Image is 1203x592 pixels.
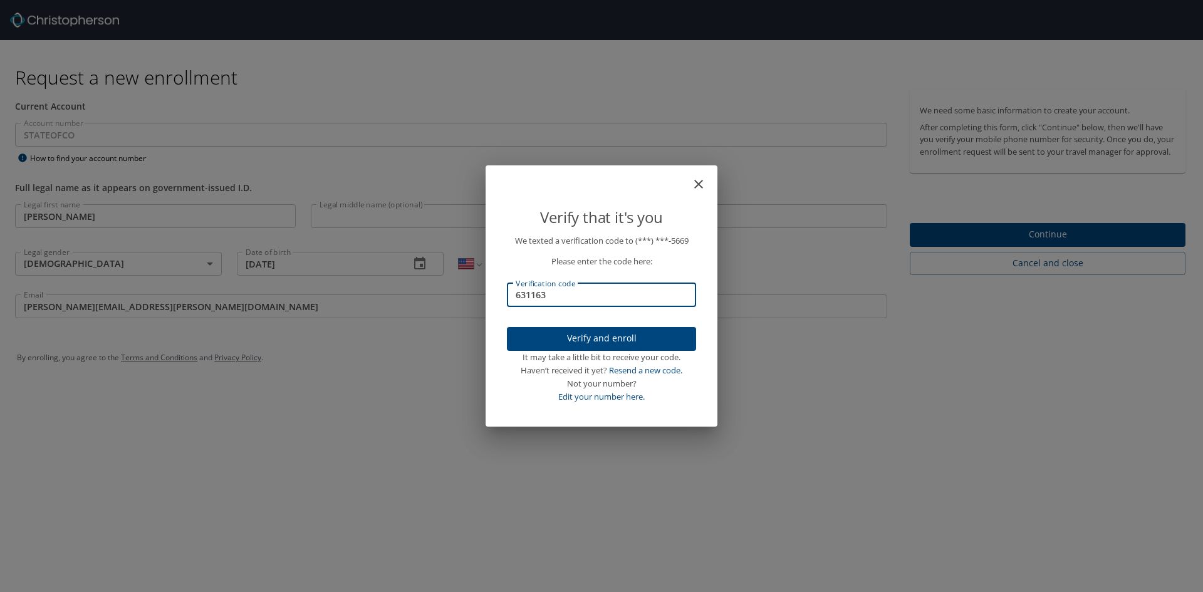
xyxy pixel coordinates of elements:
p: Verify that it's you [507,205,696,229]
p: We texted a verification code to (***) ***- 5669 [507,234,696,247]
span: Verify and enroll [517,331,686,346]
p: Please enter the code here: [507,255,696,268]
div: Not your number? [507,377,696,390]
div: Haven’t received it yet? [507,364,696,377]
a: Edit your number here. [558,391,645,402]
button: Verify and enroll [507,327,696,351]
button: close [697,170,712,185]
div: It may take a little bit to receive your code. [507,351,696,364]
a: Resend a new code. [609,365,682,376]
